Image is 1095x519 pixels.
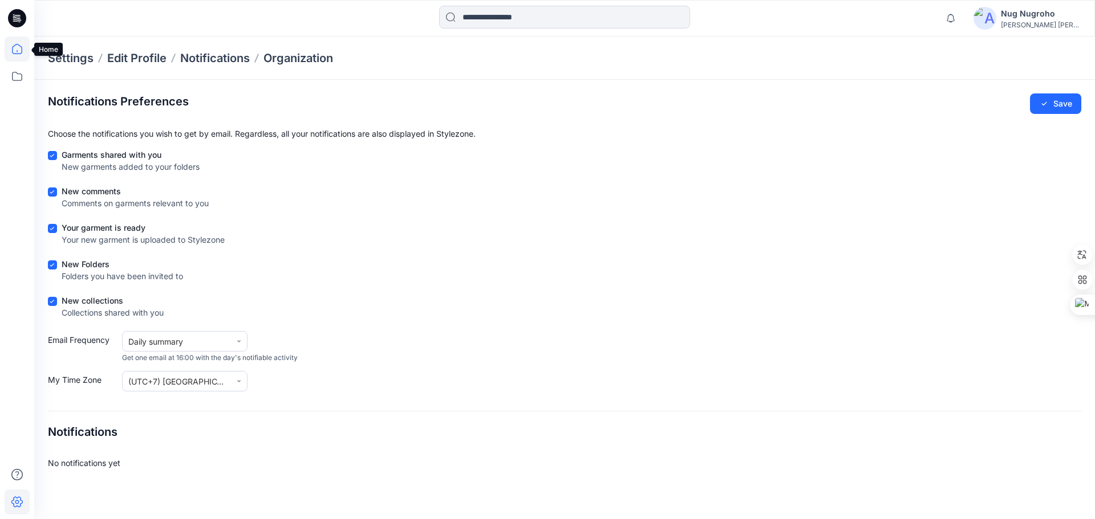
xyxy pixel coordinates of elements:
[62,234,225,246] div: Your new garment is uploaded to Stylezone
[48,50,94,66] p: Settings
[128,375,225,387] div: (UTC+7) [GEOGRAPHIC_DATA] ([GEOGRAPHIC_DATA])
[974,7,996,30] img: avatar
[48,374,116,391] label: My Time Zone
[1001,21,1081,29] div: [PERSON_NAME] [PERSON_NAME]
[62,270,183,282] div: Folders you have been invited to
[62,197,209,209] div: Comments on garments relevant to you
[62,258,183,270] div: New Folders
[48,128,1081,140] p: Choose the notifications you wish to get by email. Regardless, all your notifications are also di...
[48,334,116,363] label: Email Frequency
[62,222,225,234] div: Your garment is ready
[62,185,209,197] div: New comments
[48,425,117,439] h4: Notifications
[62,307,164,318] div: Collections shared with you
[128,336,225,348] div: Daily summary
[62,161,200,173] div: New garments added to your folders
[48,457,1081,469] div: No notifications yet
[1001,7,1081,21] div: Nug Nugroho
[62,149,200,161] div: Garments shared with you
[107,50,167,66] a: Edit Profile
[62,295,164,307] div: New collections
[180,50,250,66] a: Notifications
[263,50,333,66] a: Organization
[1030,93,1081,114] button: Save
[48,95,189,108] h2: Notifications Preferences
[122,353,298,363] span: Get one email at 16:00 with the day's notifiable activity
